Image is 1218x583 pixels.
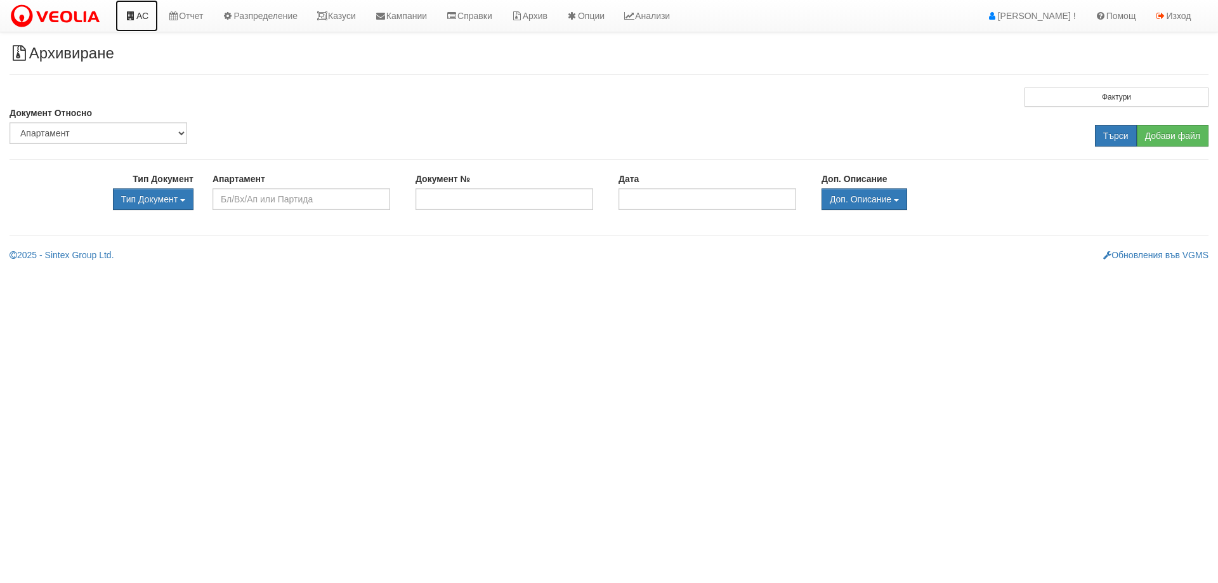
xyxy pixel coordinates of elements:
input: Добави файл [1137,125,1208,147]
label: Документ Относно [10,107,92,119]
label: Апартамент [213,173,265,185]
h3: \\test\data\Arhiv\архив [10,45,1208,62]
label: Документ № [416,173,470,185]
a: Обновления във VGMS [1103,250,1208,260]
label: Дата [619,173,639,185]
span: Тип Документ [121,194,178,204]
input: Търси [1095,125,1137,147]
button: Тип Документ [113,188,193,210]
button: Доп. Описание [822,188,907,210]
label: Тип Документ [133,173,193,185]
div: Двоен клик, за изчистване на избраната стойност. [10,188,193,210]
span: Доп. Описание [830,194,891,204]
a: 2025 - Sintex Group Ltd. [10,250,114,260]
input: Бл/Вх/Ап или Партида [213,188,390,210]
button: Фактури [1025,88,1208,107]
div: Двоен клик, за изчистване на избраната стойност. [822,188,1005,210]
img: VeoliaLogo.png [10,3,106,30]
label: Доп. Описание [822,173,887,185]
